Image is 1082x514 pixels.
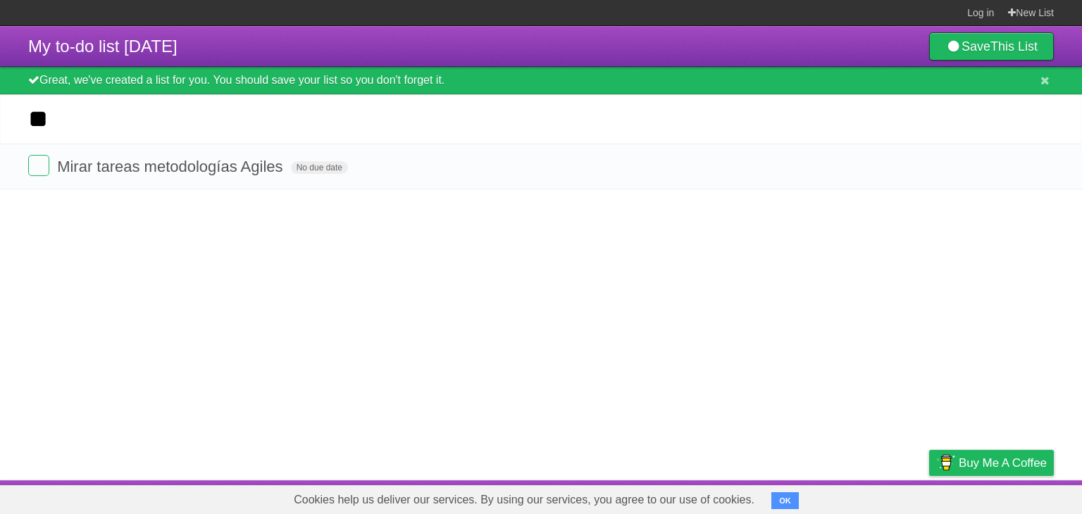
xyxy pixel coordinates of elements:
[742,484,771,510] a: About
[965,484,1054,510] a: Suggest a feature
[863,484,894,510] a: Terms
[280,486,769,514] span: Cookies help us deliver our services. By using our services, you agree to our use of cookies.
[788,484,845,510] a: Developers
[28,155,49,176] label: Done
[929,450,1054,476] a: Buy me a coffee
[28,37,178,56] span: My to-do list [DATE]
[291,161,348,174] span: No due date
[990,39,1038,54] b: This List
[57,158,286,175] span: Mirar tareas metodologías Agiles
[911,484,947,510] a: Privacy
[929,32,1054,61] a: SaveThis List
[771,492,799,509] button: OK
[936,451,955,475] img: Buy me a coffee
[959,451,1047,475] span: Buy me a coffee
